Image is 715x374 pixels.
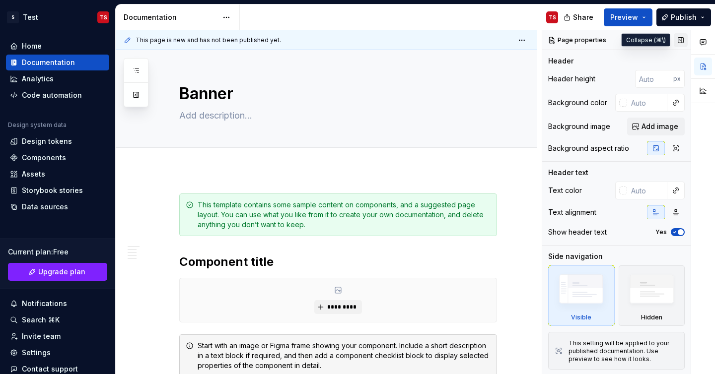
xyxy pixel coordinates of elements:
div: Test [23,12,38,22]
div: Header text [548,168,588,178]
div: Settings [22,348,51,358]
a: Analytics [6,71,109,87]
textarea: Banner [177,82,495,106]
div: Start with an image or Figma frame showing your component. Include a short description in a text ... [198,341,491,371]
span: Preview [610,12,638,22]
button: Add image [627,118,685,135]
div: Hidden [619,265,685,326]
a: Settings [6,345,109,361]
div: Hidden [641,313,662,321]
label: Yes [655,228,667,236]
div: Invite team [22,331,61,341]
div: TS [549,13,556,21]
button: Share [559,8,600,26]
div: Documentation [124,12,217,22]
p: px [673,75,681,83]
a: Components [6,150,109,166]
div: Side navigation [548,251,603,261]
div: Current plan : Free [8,247,107,257]
a: Assets [6,166,109,182]
a: Data sources [6,199,109,215]
div: Analytics [22,74,54,84]
div: Text color [548,186,582,195]
button: STestTS [2,6,113,28]
a: Documentation [6,55,109,70]
a: Code automation [6,87,109,103]
div: Documentation [22,58,75,67]
div: Visible [548,265,615,326]
div: Contact support [22,364,78,374]
div: This setting will be applied to your published documentation. Use preview to see how it looks. [569,339,678,363]
button: Notifications [6,296,109,312]
span: Upgrade plan [38,267,85,277]
div: S [7,11,19,23]
div: Home [22,41,42,51]
div: Header height [548,74,595,84]
div: TS [100,13,107,21]
div: Search ⌘K [22,315,60,325]
button: Publish [656,8,711,26]
a: Storybook stories [6,183,109,198]
h2: Component title [179,254,497,270]
div: Assets [22,169,45,179]
div: Background image [548,122,610,131]
span: Add image [642,122,678,131]
div: Components [22,153,66,163]
div: Code automation [22,90,82,100]
button: Search ⌘K [6,312,109,328]
div: Background color [548,98,607,108]
div: Design system data [8,121,67,129]
div: This template contains some sample content on components, and a suggested page layout. You can us... [198,200,491,230]
a: Invite team [6,328,109,344]
span: Publish [671,12,697,22]
button: Preview [604,8,652,26]
input: Auto [627,94,667,112]
div: Notifications [22,299,67,309]
div: Header [548,56,573,66]
div: Storybook stories [22,186,83,195]
button: Upgrade plan [8,263,107,281]
div: Background aspect ratio [548,143,629,153]
span: This page is new and has not been published yet. [136,36,281,44]
span: Share [573,12,593,22]
div: Collapse (⌘\) [622,34,670,47]
a: Home [6,38,109,54]
div: Text alignment [548,207,596,217]
div: Visible [571,313,591,321]
div: Show header text [548,227,607,237]
input: Auto [627,182,667,199]
div: Data sources [22,202,68,212]
div: Design tokens [22,136,72,146]
a: Design tokens [6,133,109,149]
input: Auto [635,70,673,88]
